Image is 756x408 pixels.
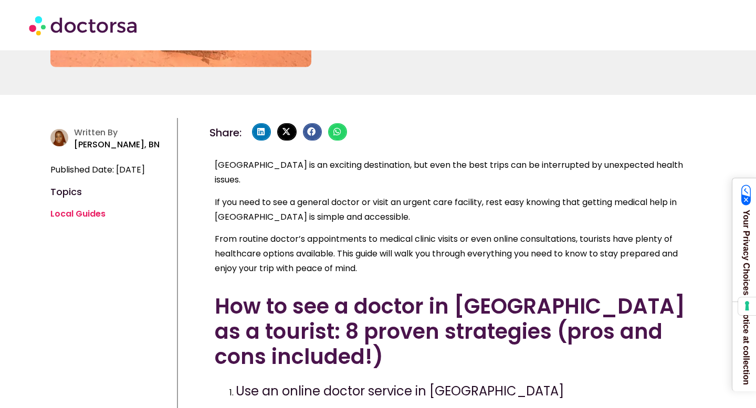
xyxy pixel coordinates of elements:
p: If you need to see a general doctor or visit an urgent care facility, rest easy knowing that gett... [215,195,700,224]
div: Share on whatsapp [328,123,347,141]
button: Your consent preferences for tracking technologies [738,297,756,315]
img: California Consumer Privacy Act (CCPA) Opt-Out Icon [741,185,751,206]
div: Share on x-twitter [277,123,296,141]
span: Use an online doctor service in [GEOGRAPHIC_DATA] [236,382,564,400]
p: [GEOGRAPHIC_DATA] is an exciting destination, but even the best trips can be interrupted by unexp... [215,158,700,187]
p: From routine doctor’s appointments to medical clinic visits or even online consultations, tourist... [215,232,700,276]
a: Local Guides [50,208,106,220]
h4: Share: [209,127,241,138]
div: Share on linkedin [252,123,271,141]
span: Published Date: [DATE] [50,163,145,177]
div: Share on facebook [303,123,322,141]
h4: Topics [50,188,172,196]
p: [PERSON_NAME], BN [74,137,172,152]
h2: How to see a doctor in [GEOGRAPHIC_DATA] as a tourist: 8 proven strategies (pros and cons included!) [215,294,700,369]
h4: Written By [74,127,172,137]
